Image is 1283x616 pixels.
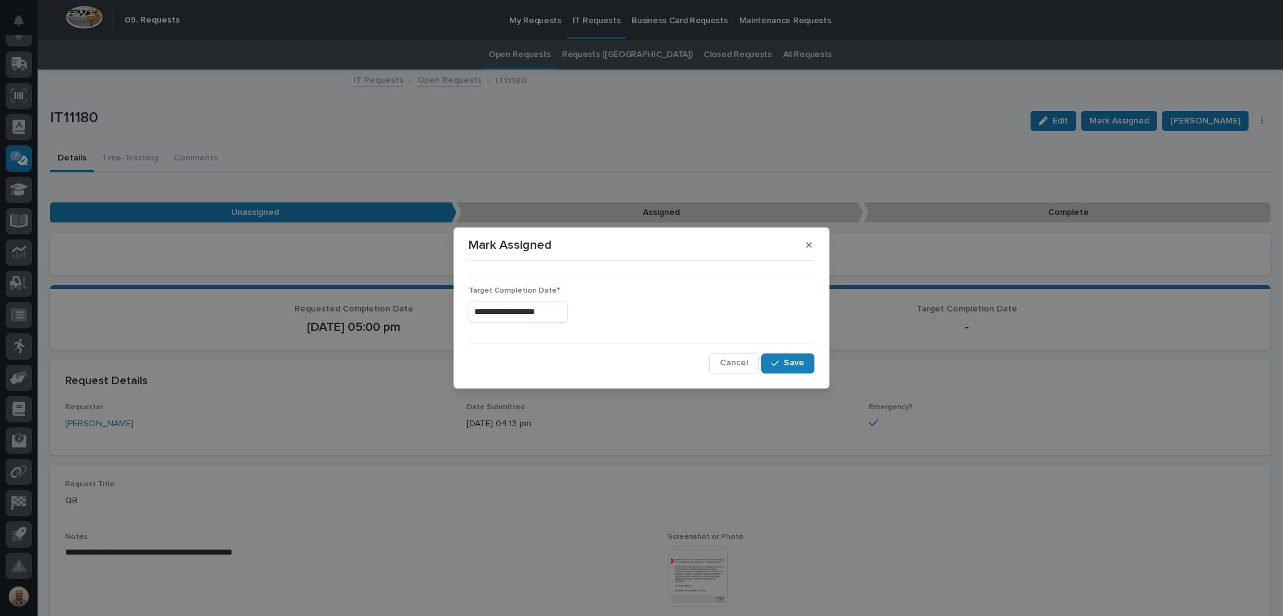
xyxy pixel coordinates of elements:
button: Cancel [709,353,759,373]
button: Save [761,353,814,373]
span: Cancel [720,357,748,368]
span: Target Completion Date [469,287,560,295]
p: Mark Assigned [469,238,552,253]
span: Save [784,357,804,368]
